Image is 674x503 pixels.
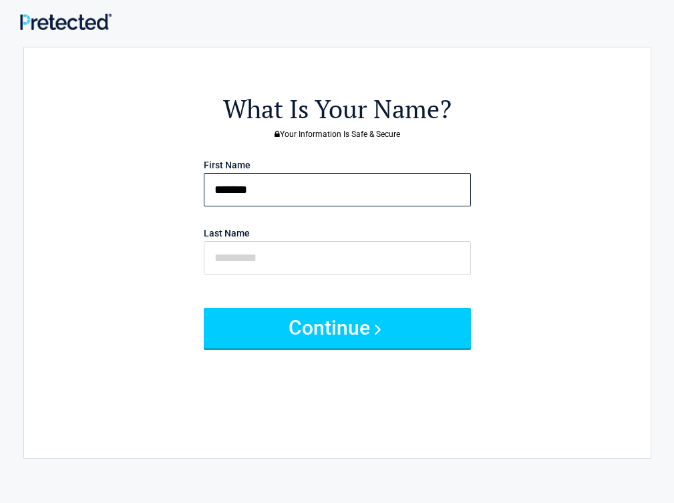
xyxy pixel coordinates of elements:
label: Last Name [204,228,250,238]
h2: What Is Your Name? [98,92,577,126]
button: Continue [204,308,471,348]
label: First Name [204,160,250,170]
img: Main Logo [20,13,112,30]
h3: Your Information Is Safe & Secure [98,130,577,138]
